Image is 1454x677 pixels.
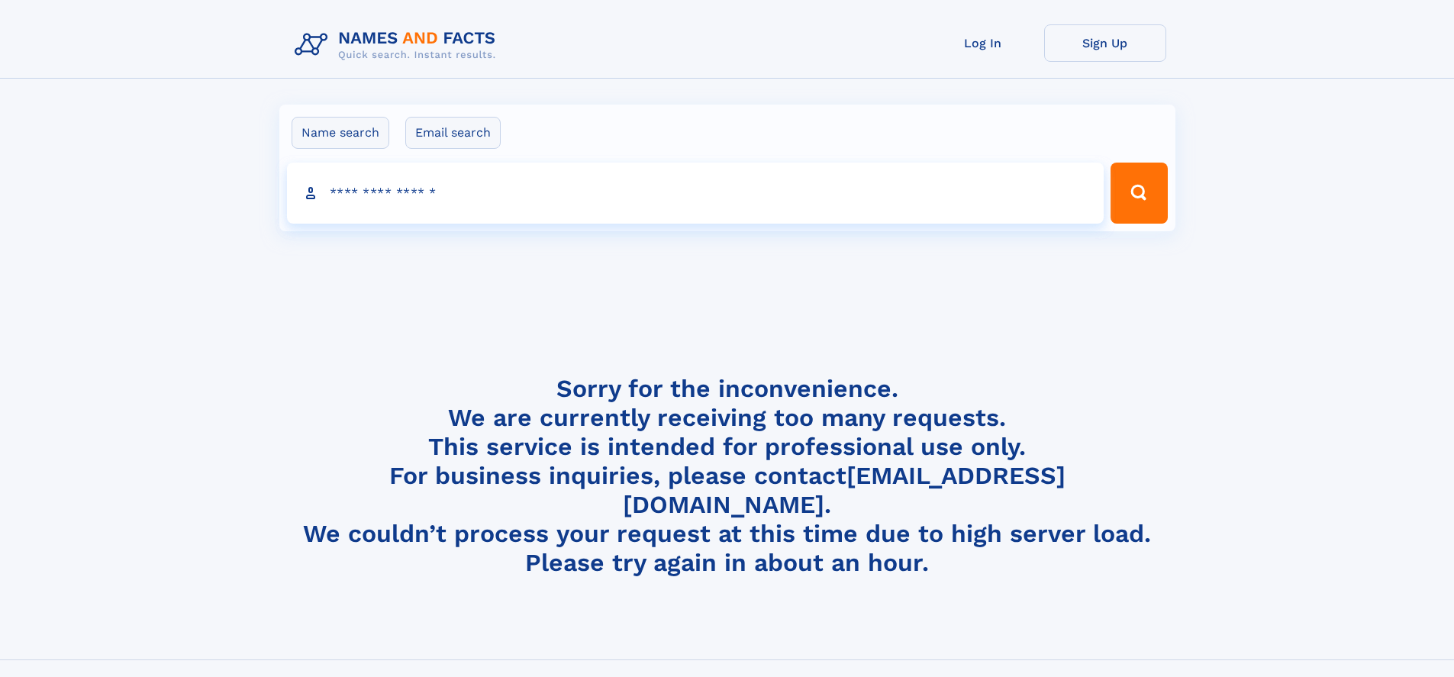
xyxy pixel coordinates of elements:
[1044,24,1166,62] a: Sign Up
[623,461,1066,519] a: [EMAIL_ADDRESS][DOMAIN_NAME]
[287,163,1104,224] input: search input
[289,374,1166,578] h4: Sorry for the inconvenience. We are currently receiving too many requests. This service is intend...
[292,117,389,149] label: Name search
[405,117,501,149] label: Email search
[922,24,1044,62] a: Log In
[1111,163,1167,224] button: Search Button
[289,24,508,66] img: Logo Names and Facts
